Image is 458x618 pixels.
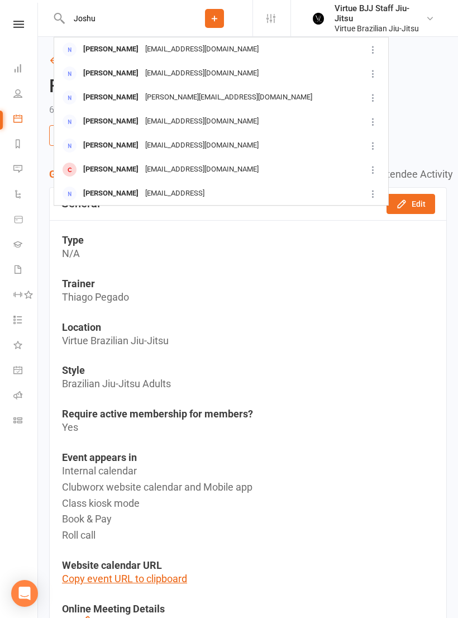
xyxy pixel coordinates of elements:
a: People [13,82,39,107]
a: Return to calendar [49,53,447,68]
div: [EMAIL_ADDRESS] [142,186,208,202]
div: [PERSON_NAME] [80,137,142,154]
input: Search... [65,11,176,26]
div: 6:00PM - 7:00PM[DATE] [49,102,338,118]
div: [EMAIL_ADDRESS][DOMAIN_NAME] [142,161,262,178]
div: Open Intercom Messenger [11,580,38,607]
div: [EMAIL_ADDRESS][DOMAIN_NAME] [142,113,262,130]
div: [PERSON_NAME] [80,186,142,202]
div: [PERSON_NAME] [80,89,142,106]
td: Website calendar URL [62,559,434,571]
a: General attendance kiosk mode [13,359,39,384]
td: Location [62,321,434,333]
a: Product Sales [13,208,39,233]
button: Copy event URL to clipboard [62,571,187,587]
div: Virtue BJJ Staff Jiu-Jitsu [335,3,426,23]
a: What's New [13,334,39,359]
td: Style [62,364,434,376]
td: Type [62,234,434,246]
td: Thiago Pegado [62,289,434,306]
td: Trainer [62,278,434,289]
td: Event appears in [62,451,434,463]
a: Roll call kiosk mode [13,384,39,409]
td: Virtue Brazilian Jiu-Jitsu [62,333,434,349]
div: Roll call [62,527,434,544]
td: Brazilian Jiu-Jitsu Adults [62,376,434,392]
td: Yes [62,420,434,436]
a: Calendar [13,107,39,132]
td: N/A [62,246,434,262]
div: [EMAIL_ADDRESS][DOMAIN_NAME] [142,41,262,58]
div: Book & Pay [62,511,434,527]
button: General [49,168,101,180]
button: Edit [387,194,435,214]
div: [PERSON_NAME] [80,65,142,82]
a: Dashboard [13,57,39,82]
a: Reports [13,132,39,158]
a: Class kiosk mode [13,409,39,434]
div: [PERSON_NAME] [80,113,142,130]
td: Online Meeting Details [62,603,434,615]
button: Delete [49,125,105,145]
div: [EMAIL_ADDRESS][DOMAIN_NAME] [142,137,262,154]
img: thumb_image1665449447.png [307,7,329,30]
div: Internal calendar [62,463,434,479]
div: [PERSON_NAME] [80,161,142,178]
div: [PERSON_NAME][EMAIL_ADDRESS][DOMAIN_NAME] [142,89,316,106]
div: Virtue Brazilian Jiu-Jitsu [335,23,426,34]
div: Clubworx website calendar and Mobile app [62,479,434,496]
h2: Fundamentals - No Gi [49,77,338,96]
td: Require active membership for members? [62,408,434,420]
div: [EMAIL_ADDRESS][DOMAIN_NAME] [142,65,262,82]
div: Class kiosk mode [62,496,434,512]
div: [PERSON_NAME] [80,41,142,58]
